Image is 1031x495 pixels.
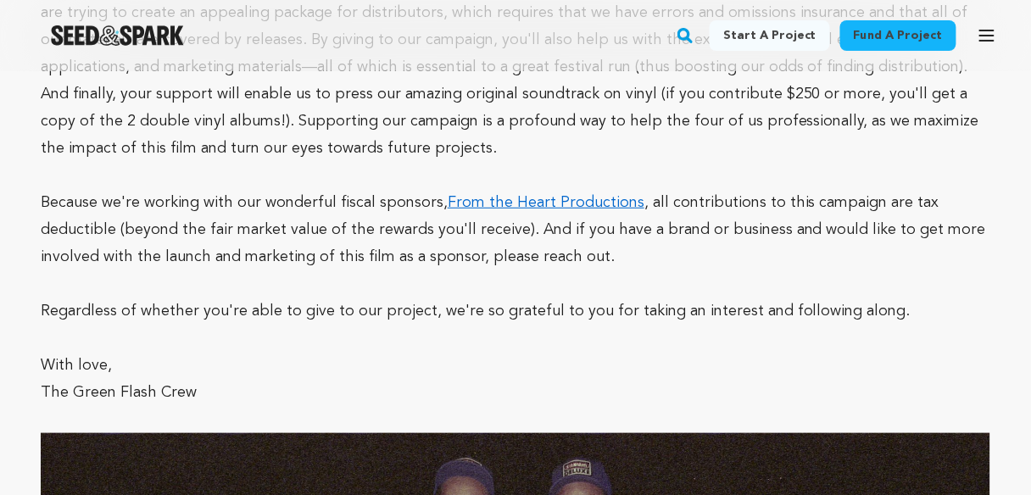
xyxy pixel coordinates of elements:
p: The Green Flash Crew [41,379,990,406]
span: Because we're working with our wonderful fiscal sponsors, [41,195,448,210]
a: From the Heart Productions [448,195,644,210]
a: Seed&Spark Homepage [51,25,184,46]
img: Seed&Spark Logo Dark Mode [51,25,184,46]
p: Regardless of whether you're able to give to our project, we're so grateful to you for taking an ... [41,298,990,325]
p: With love, [41,352,990,379]
a: Start a project [710,20,830,51]
a: Fund a project [840,20,956,51]
span: , all contributions to this campaign are tax deductible (beyond the fair market value of the rewa... [41,195,986,264]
